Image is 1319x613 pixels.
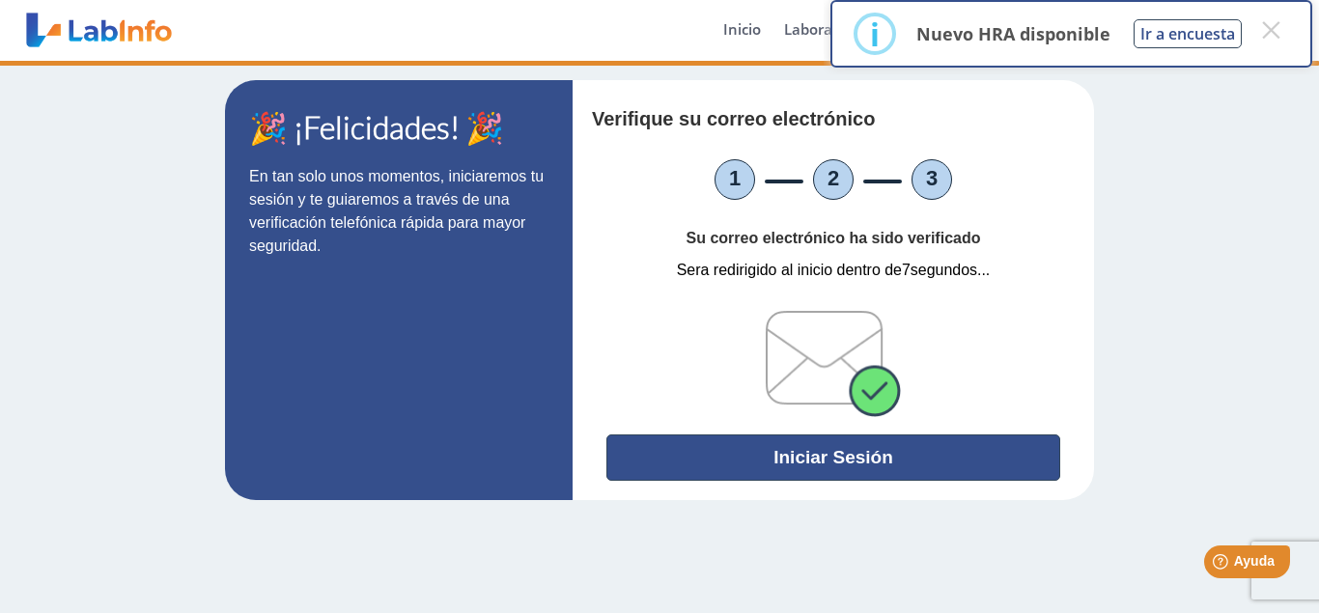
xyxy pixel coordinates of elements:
h1: 🎉 ¡Felicidades! 🎉 [249,109,548,146]
p: Nuevo HRA disponible [916,22,1110,45]
img: verifiedEmail.png [766,311,901,417]
button: Close this dialog [1253,13,1288,47]
button: Ir a encuesta [1134,19,1242,48]
p: En tan solo unos momentos, iniciaremos tu sesión y te guiaremos a través de una verificación tele... [249,165,548,258]
li: 1 [715,159,755,200]
li: 3 [912,159,952,200]
span: Sera redirigido al inicio dentro de [677,262,902,278]
button: Iniciar Sesión [606,434,1060,481]
span: segundos... [911,262,990,278]
div: i [870,16,880,51]
h4: Su correo electrónico ha sido verificado [606,229,1060,247]
h4: Verifique su correo electrónico [592,107,966,130]
li: 2 [813,159,854,200]
p: 7 [606,259,1060,282]
iframe: Help widget launcher [1147,538,1298,592]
